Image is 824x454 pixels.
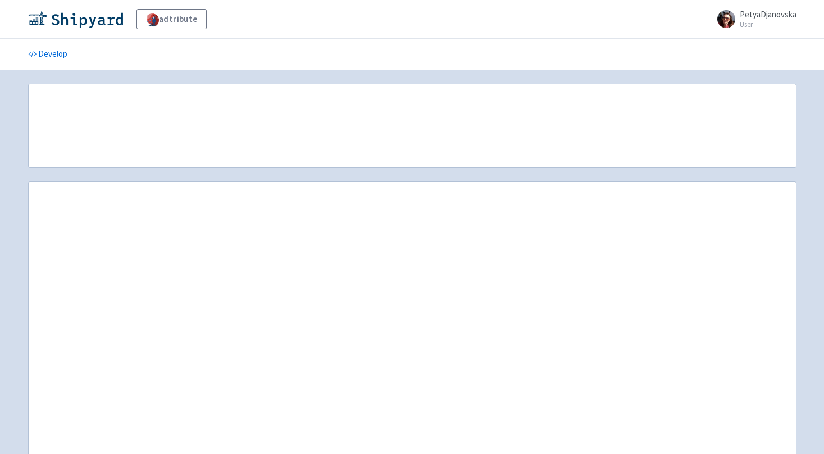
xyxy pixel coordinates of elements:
[136,9,207,29] a: adtribute
[740,21,796,28] small: User
[711,10,796,28] a: PetyaDjanovska User
[28,39,67,70] a: Develop
[28,10,123,28] img: Shipyard logo
[740,9,796,20] span: PetyaDjanovska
